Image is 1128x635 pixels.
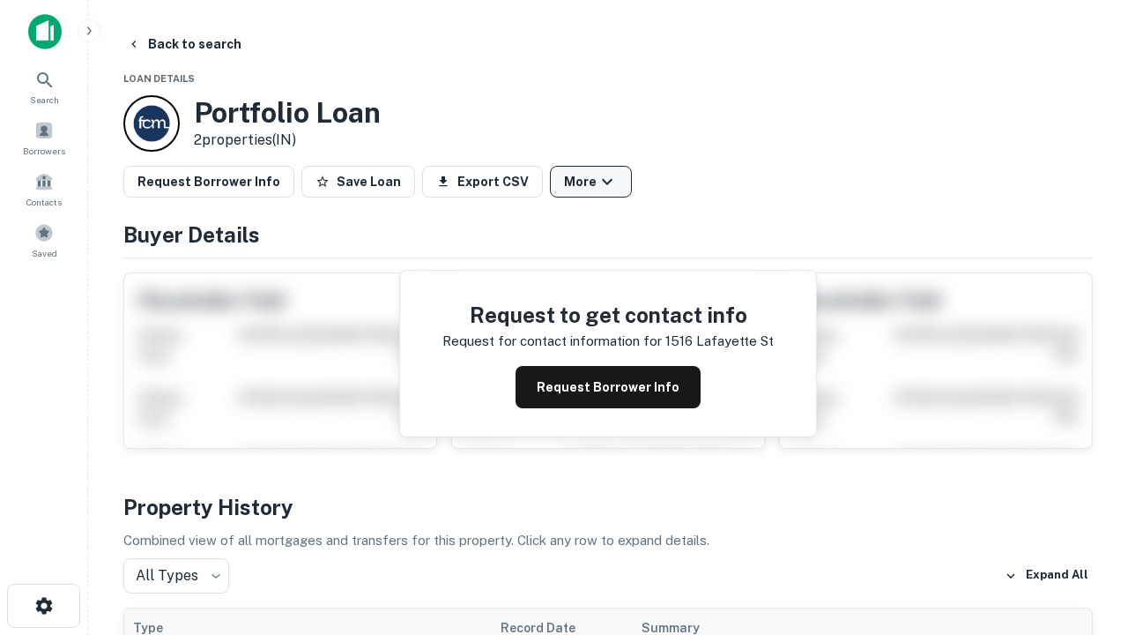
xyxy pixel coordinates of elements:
h4: Request to get contact info [442,299,774,331]
button: Back to search [120,28,249,60]
p: 1516 lafayette st [665,331,774,352]
button: Request Borrower Info [123,166,294,198]
span: Borrowers [23,144,65,158]
button: Request Borrower Info [516,366,701,408]
p: Combined view of all mortgages and transfers for this property. Click any row to expand details. [123,530,1093,551]
p: Request for contact information for [442,331,662,352]
a: Search [5,63,83,110]
a: Saved [5,216,83,264]
span: Contacts [26,195,62,209]
img: capitalize-icon.png [28,14,62,49]
a: Contacts [5,165,83,213]
span: Search [30,93,59,107]
p: 2 properties (IN) [194,130,381,151]
h4: Property History [123,491,1093,523]
button: Export CSV [422,166,543,198]
h4: Buyer Details [123,219,1093,250]
span: Loan Details [123,73,195,84]
iframe: Chat Widget [1040,494,1128,579]
div: All Types [123,558,229,594]
span: Saved [32,246,57,260]
button: More [550,166,632,198]
button: Expand All [1000,563,1093,589]
a: Borrowers [5,114,83,161]
button: Save Loan [301,166,415,198]
h3: Portfolio Loan [194,96,381,130]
